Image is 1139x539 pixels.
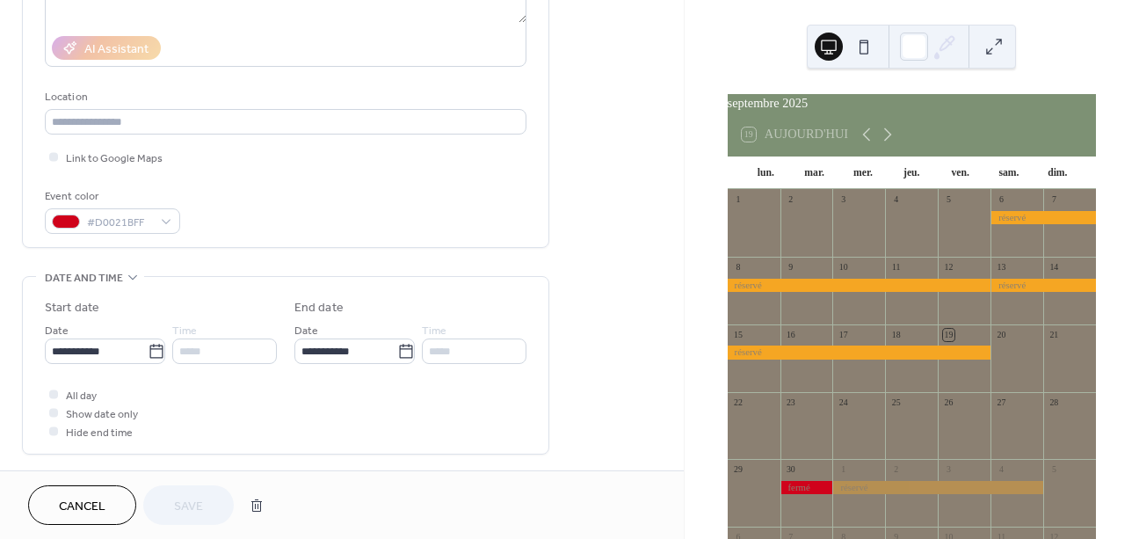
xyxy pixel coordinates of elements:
div: Start date [45,299,99,317]
div: 21 [1048,329,1060,341]
div: réservé [990,211,1096,224]
div: 1 [732,194,744,207]
span: #D0021BFF [87,214,152,232]
div: Location [45,88,523,106]
div: réservé [728,346,991,359]
div: 24 [838,397,850,409]
div: 10 [838,261,850,273]
div: 5 [943,194,955,207]
div: jeu. [888,157,936,190]
div: 5 [1048,464,1060,477]
div: 2 [890,464,903,477]
div: 3 [838,194,850,207]
div: 13 [996,261,1008,273]
div: dim. [1034,157,1082,190]
div: 1 [838,464,850,477]
div: 17 [838,329,850,341]
div: 8 [732,261,744,273]
span: Time [172,322,197,340]
div: 2 [785,194,797,207]
div: 30 [785,464,797,477]
span: Date and time [45,269,123,288]
div: réservé [728,279,991,292]
div: Event color [45,187,177,206]
div: 4 [996,464,1008,477]
div: 15 [732,329,744,341]
span: Date [294,322,318,340]
div: fermé [780,481,833,494]
span: Show date only [66,405,138,424]
button: Cancel [28,485,136,525]
span: Time [422,322,446,340]
div: 4 [890,194,903,207]
div: 9 [785,261,797,273]
div: 12 [943,261,955,273]
div: 11 [890,261,903,273]
div: 28 [1048,397,1060,409]
div: lun. [742,157,790,190]
span: Date [45,322,69,340]
div: 7 [1048,194,1060,207]
div: 14 [1048,261,1060,273]
div: 20 [996,329,1008,341]
div: mar. [790,157,838,190]
div: 18 [890,329,903,341]
div: End date [294,299,344,317]
div: 23 [785,397,797,409]
div: 6 [996,194,1008,207]
div: ven. [936,157,984,190]
div: réservé [990,279,1096,292]
div: 3 [943,464,955,477]
div: 25 [890,397,903,409]
div: mer. [838,157,887,190]
span: Link to Google Maps [66,149,163,168]
div: sam. [984,157,1033,190]
div: septembre 2025 [728,94,1096,113]
div: 22 [732,397,744,409]
div: 29 [732,464,744,477]
div: 27 [996,397,1008,409]
span: Hide end time [66,424,133,442]
div: 19 [943,329,955,341]
div: 26 [943,397,955,409]
div: 16 [785,329,797,341]
span: Cancel [59,498,105,516]
span: All day [66,387,97,405]
div: réservé [832,481,1043,494]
